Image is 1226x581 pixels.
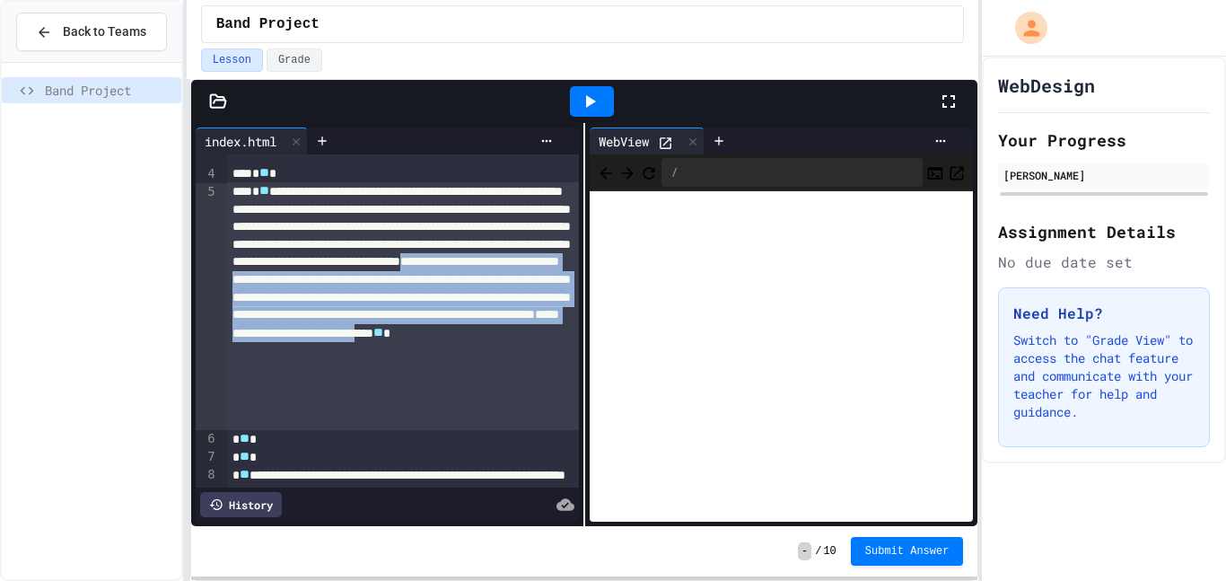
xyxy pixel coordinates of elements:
[998,251,1210,273] div: No due date set
[590,132,658,151] div: WebView
[815,544,821,559] span: /
[1003,167,1204,183] div: [PERSON_NAME]
[998,73,1095,98] h1: WebDesign
[196,132,285,151] div: index.html
[865,544,950,559] span: Submit Answer
[823,544,836,559] span: 10
[200,492,282,517] div: History
[998,128,1210,153] h2: Your Progress
[618,161,636,183] span: Forward
[196,183,218,430] div: 5
[16,13,167,51] button: Back to Teams
[201,48,263,72] button: Lesson
[1013,331,1195,421] p: Switch to "Grade View" to access the chat feature and communicate with your teacher for help and ...
[597,161,615,183] span: Back
[948,162,966,183] button: Open in new tab
[998,219,1210,244] h2: Assignment Details
[1013,303,1195,324] h3: Need Help?
[640,162,658,183] button: Refresh
[926,162,944,183] button: Console
[267,48,322,72] button: Grade
[798,542,811,560] span: -
[216,13,320,35] span: Band Project
[196,448,218,466] div: 7
[196,128,308,154] div: index.html
[996,7,1052,48] div: My Account
[590,191,973,523] iframe: Web Preview
[45,81,174,100] span: Band Project
[63,22,146,41] span: Back to Teams
[590,128,705,154] div: WebView
[851,537,964,566] button: Submit Answer
[196,430,218,448] div: 6
[196,165,218,183] div: 4
[661,158,923,187] div: /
